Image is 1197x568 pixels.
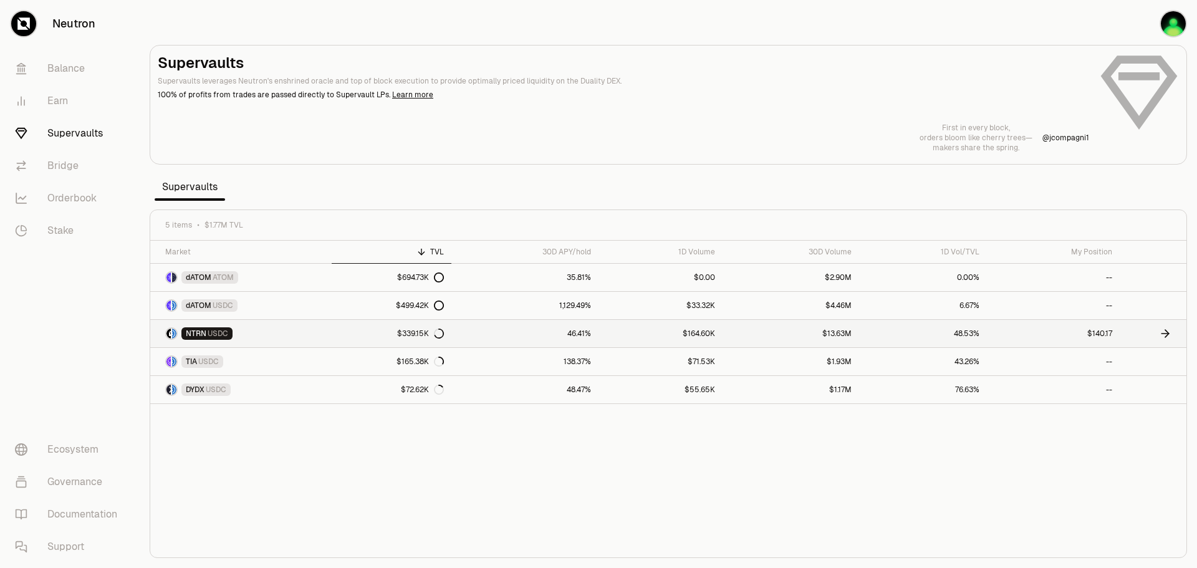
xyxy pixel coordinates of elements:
[723,264,859,291] a: $2.90M
[166,301,171,310] img: dATOM Logo
[859,348,987,375] a: 43.26%
[1161,11,1186,36] img: Frost_Ledger
[186,329,206,339] span: NTRN
[332,348,451,375] a: $165.38K
[186,385,204,395] span: DYDX
[723,292,859,319] a: $4.46M
[606,247,716,257] div: 1D Volume
[5,498,135,531] a: Documentation
[859,292,987,319] a: 6.67%
[186,272,211,282] span: dATOM
[165,247,324,257] div: Market
[987,376,1120,403] a: --
[150,376,332,403] a: DYDX LogoUSDC LogoDYDXUSDC
[155,175,225,200] span: Supervaults
[451,348,598,375] a: 138.37%
[859,320,987,347] a: 48.53%
[172,301,176,310] img: USDC Logo
[186,301,211,310] span: dATOM
[920,143,1032,153] p: makers share the spring.
[165,220,192,230] span: 5 items
[397,272,444,282] div: $694.73K
[158,53,1089,73] h2: Supervaults
[206,385,226,395] span: USDC
[730,247,852,257] div: 30D Volume
[339,247,444,257] div: TVL
[867,247,979,257] div: 1D Vol/TVL
[5,214,135,247] a: Stake
[204,220,243,230] span: $1.77M TVL
[859,264,987,291] a: 0.00%
[332,376,451,403] a: $72.62K
[392,90,433,100] a: Learn more
[987,348,1120,375] a: --
[723,348,859,375] a: $1.93M
[5,466,135,498] a: Governance
[198,357,219,367] span: USDC
[5,433,135,466] a: Ecosystem
[208,329,228,339] span: USDC
[598,376,723,403] a: $55.65K
[987,320,1120,347] a: $140.17
[150,292,332,319] a: dATOM LogoUSDC LogodATOMUSDC
[5,85,135,117] a: Earn
[459,247,591,257] div: 30D APY/hold
[213,301,233,310] span: USDC
[172,385,176,395] img: USDC Logo
[920,123,1032,133] p: First in every block,
[5,117,135,150] a: Supervaults
[396,301,444,310] div: $499.42K
[166,385,171,395] img: DYDX Logo
[723,376,859,403] a: $1.17M
[150,348,332,375] a: TIA LogoUSDC LogoTIAUSDC
[166,329,171,339] img: NTRN Logo
[987,264,1120,291] a: --
[598,348,723,375] a: $71.53K
[451,264,598,291] a: 35.81%
[5,52,135,85] a: Balance
[172,329,176,339] img: USDC Logo
[186,357,197,367] span: TIA
[994,247,1112,257] div: My Position
[158,75,1089,87] p: Supervaults leverages Neutron's enshrined oracle and top of block execution to provide optimally ...
[598,264,723,291] a: $0.00
[172,272,176,282] img: ATOM Logo
[397,329,444,339] div: $339.15K
[1042,133,1089,143] a: @jcompagni1
[332,292,451,319] a: $499.42K
[598,320,723,347] a: $164.60K
[172,357,176,367] img: USDC Logo
[166,272,171,282] img: dATOM Logo
[166,357,171,367] img: TIA Logo
[5,531,135,563] a: Support
[332,320,451,347] a: $339.15K
[451,320,598,347] a: 46.41%
[920,123,1032,153] a: First in every block,orders bloom like cherry trees—makers share the spring.
[451,292,598,319] a: 1,129.49%
[332,264,451,291] a: $694.73K
[451,376,598,403] a: 48.47%
[5,182,135,214] a: Orderbook
[213,272,234,282] span: ATOM
[150,320,332,347] a: NTRN LogoUSDC LogoNTRNUSDC
[920,133,1032,143] p: orders bloom like cherry trees—
[5,150,135,182] a: Bridge
[723,320,859,347] a: $13.63M
[158,89,1089,100] p: 100% of profits from trades are passed directly to Supervault LPs.
[987,292,1120,319] a: --
[859,376,987,403] a: 76.63%
[150,264,332,291] a: dATOM LogoATOM LogodATOMATOM
[397,357,444,367] div: $165.38K
[1042,133,1089,143] p: @ jcompagni1
[401,385,444,395] div: $72.62K
[598,292,723,319] a: $33.32K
